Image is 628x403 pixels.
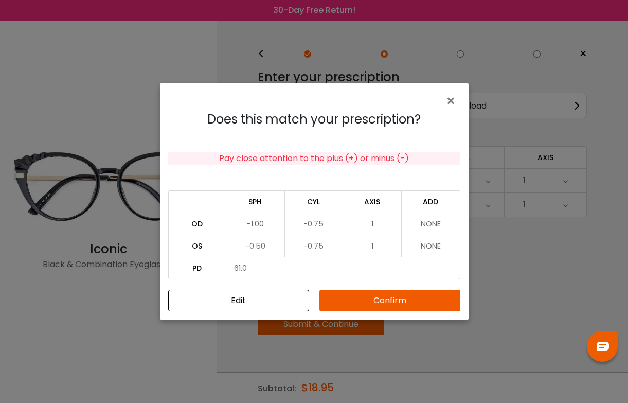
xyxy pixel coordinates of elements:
td: -0.75 [285,235,344,257]
td: SPH [226,190,285,213]
td: 61.0 [226,257,460,279]
td: -0.75 [285,213,344,235]
span: × [445,90,460,112]
div: Pay close attention to the plus (+) or minus (-) [168,152,460,165]
h4: Does this match your prescription? [168,112,460,127]
button: Confirm [319,290,460,311]
button: Close [168,290,309,311]
td: -0.50 [226,235,285,257]
td: -1.00 [226,213,285,235]
td: NONE [402,235,460,257]
td: 1 [343,235,402,257]
td: NONE [402,213,460,235]
button: Close [445,92,460,109]
td: CYL [285,190,344,213]
td: 1 [343,213,402,235]
td: AXIS [343,190,402,213]
img: chat [597,342,609,351]
td: ADD [402,190,460,213]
